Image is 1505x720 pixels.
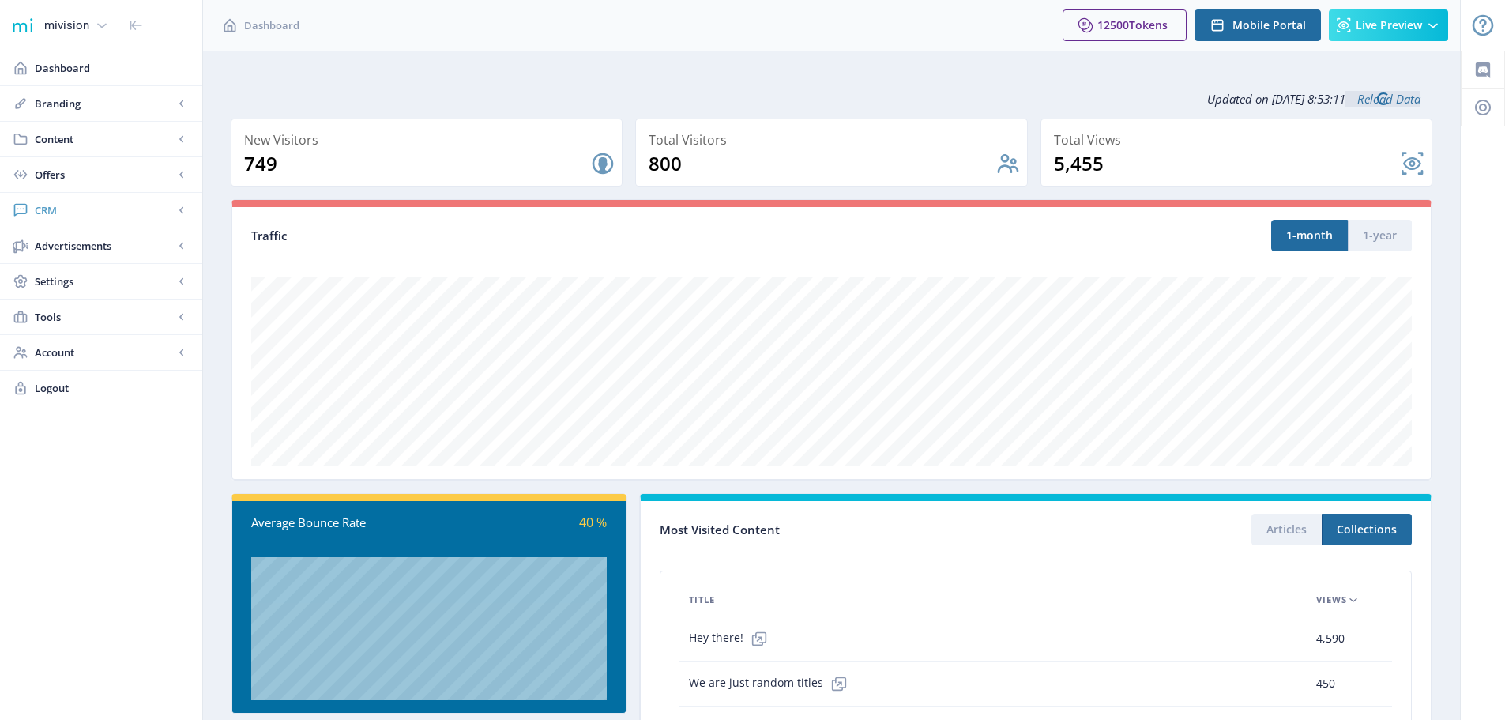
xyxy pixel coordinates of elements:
[1348,220,1412,251] button: 1-year
[1195,9,1321,41] button: Mobile Portal
[689,623,775,654] span: Hey there!
[1063,9,1187,41] button: 12500Tokens
[244,129,615,151] div: New Visitors
[1329,9,1448,41] button: Live Preview
[689,590,715,609] span: Title
[251,227,832,245] div: Traffic
[35,96,174,111] span: Branding
[44,8,89,43] div: mivision
[244,151,590,176] div: 749
[9,13,35,38] img: 1f20cf2a-1a19-485c-ac21-848c7d04f45b.png
[35,380,190,396] span: Logout
[35,273,174,289] span: Settings
[35,60,190,76] span: Dashboard
[1232,19,1306,32] span: Mobile Portal
[1316,590,1347,609] span: Views
[1316,674,1335,693] span: 450
[1251,514,1322,545] button: Articles
[1271,220,1348,251] button: 1-month
[231,79,1432,119] div: Updated on [DATE] 8:53:11
[660,518,1036,542] div: Most Visited Content
[35,238,174,254] span: Advertisements
[244,17,299,33] span: Dashboard
[689,668,855,699] span: We are just random titles
[35,202,174,218] span: CRM
[251,514,429,532] div: Average Bounce Rate
[1356,19,1422,32] span: Live Preview
[1322,514,1412,545] button: Collections
[579,514,607,531] span: 40 %
[1129,17,1168,32] span: Tokens
[649,129,1020,151] div: Total Visitors
[35,345,174,360] span: Account
[35,309,174,325] span: Tools
[1316,629,1345,648] span: 4,590
[649,151,995,176] div: 800
[1054,129,1425,151] div: Total Views
[35,131,174,147] span: Content
[1054,151,1400,176] div: 5,455
[35,167,174,183] span: Offers
[1345,91,1420,107] a: Reload Data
